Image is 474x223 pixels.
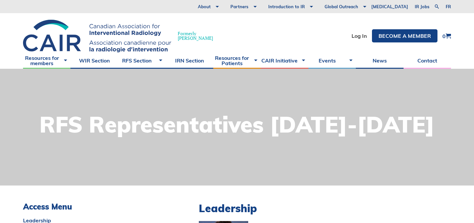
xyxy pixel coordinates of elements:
[372,29,437,42] a: Become a member
[213,52,261,69] a: Resources for Patients
[308,52,356,69] a: Events
[442,33,451,39] a: 0
[404,52,451,69] a: Contact
[261,52,308,69] a: CAIR Initiative
[23,20,171,52] img: CIRA
[23,218,166,223] a: Leadership
[166,52,213,69] a: IRN Section
[70,52,118,69] a: WIR Section
[199,202,402,214] h2: Leadership
[118,52,166,69] a: RFS Section
[39,113,434,136] h1: RFS Representatives [DATE]-[DATE]
[23,202,166,211] h3: Access Menu
[356,52,403,69] a: News
[446,5,451,9] a: fr
[352,33,367,38] a: Log In
[178,31,213,40] span: Formerly [PERSON_NAME]
[23,20,220,52] a: Formerly[PERSON_NAME]
[23,52,70,69] a: Resources for members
